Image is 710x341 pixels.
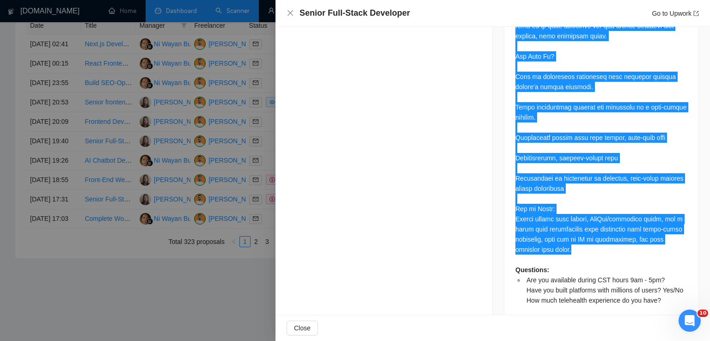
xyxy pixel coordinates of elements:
[287,321,318,335] button: Close
[515,266,549,274] strong: Questions:
[294,323,311,333] span: Close
[287,9,294,17] button: Close
[287,9,294,17] span: close
[652,10,699,17] a: Go to Upworkexport
[300,7,410,19] h4: Senior Full-Stack Developer
[698,310,708,317] span: 10
[693,11,699,16] span: export
[526,276,683,304] span: Are you available during CST hours 9am - 5pm? Have you built platforms with millions of users? Ye...
[679,310,701,332] iframe: Intercom live chat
